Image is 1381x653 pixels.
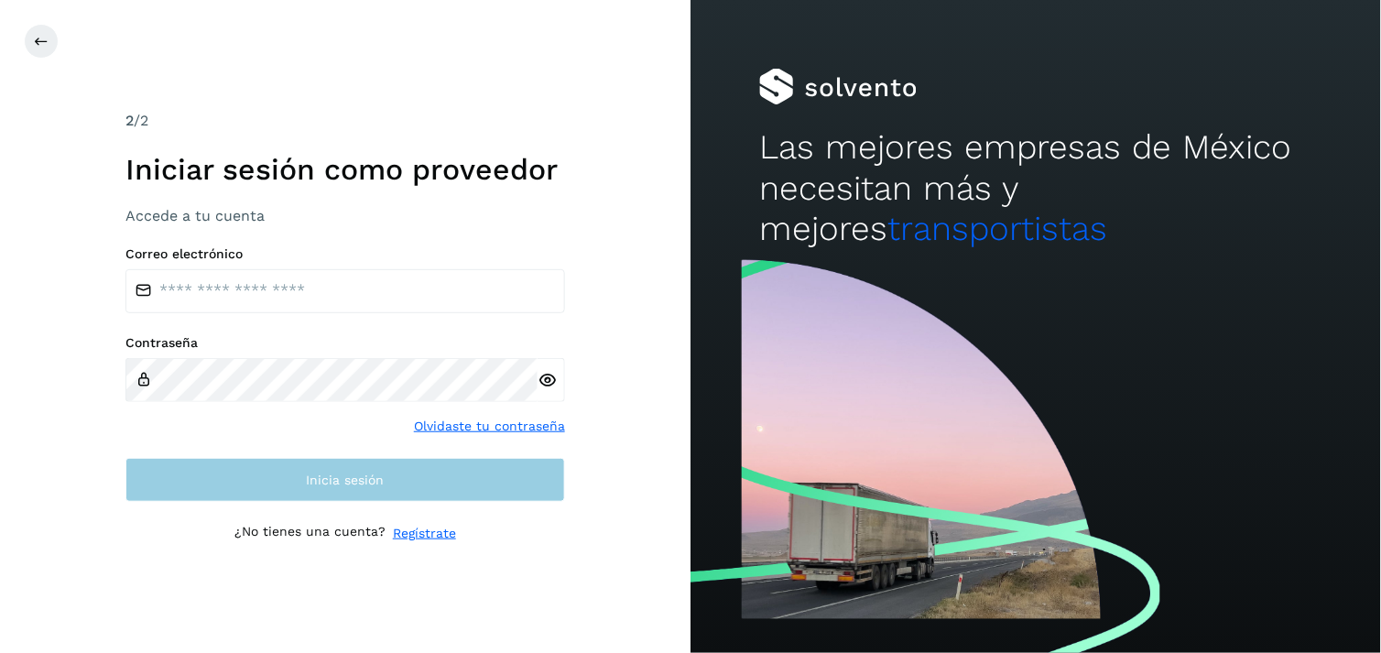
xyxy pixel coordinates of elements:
[414,417,565,436] a: Olvidaste tu contraseña
[125,152,565,187] h1: Iniciar sesión como proveedor
[125,246,565,262] label: Correo electrónico
[125,110,565,132] div: /2
[307,473,385,486] span: Inicia sesión
[234,524,386,543] p: ¿No tienes una cuenta?
[125,335,565,351] label: Contraseña
[887,209,1107,248] span: transportistas
[393,524,456,543] a: Regístrate
[125,207,565,224] h3: Accede a tu cuenta
[759,127,1311,249] h2: Las mejores empresas de México necesitan más y mejores
[125,458,565,502] button: Inicia sesión
[125,112,134,129] span: 2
